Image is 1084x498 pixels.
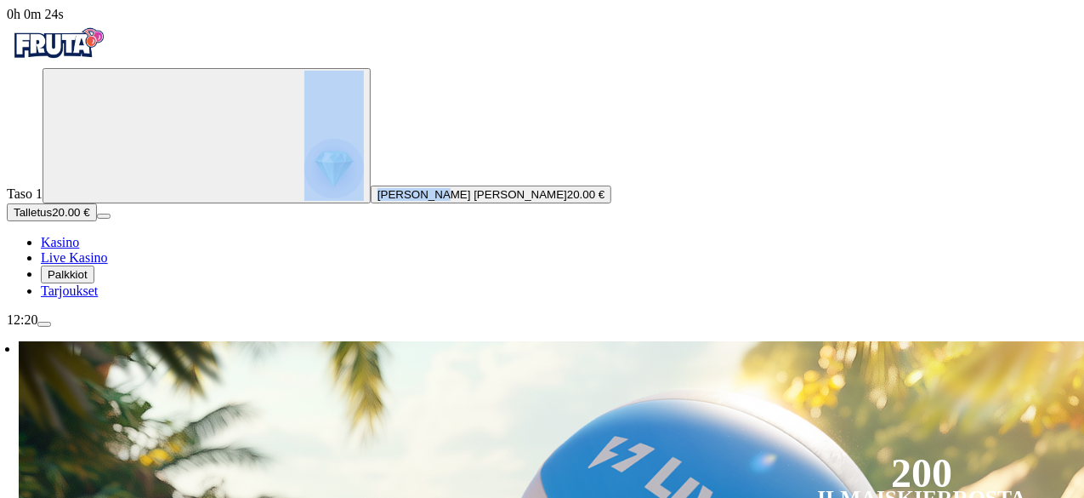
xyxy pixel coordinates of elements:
[41,283,98,298] a: gift-inverted iconTarjoukset
[41,283,98,298] span: Tarjoukset
[41,250,108,265] span: Live Kasino
[7,22,109,65] img: Fruta
[48,268,88,281] span: Palkkiot
[41,266,94,283] button: reward iconPalkkiot
[52,206,89,219] span: 20.00 €
[567,188,604,201] span: 20.00 €
[7,203,97,221] button: Talletusplus icon20.00 €
[7,53,109,67] a: Fruta
[7,7,64,21] span: user session time
[14,206,52,219] span: Talletus
[304,139,364,198] img: reward progress
[891,463,952,484] div: 200
[37,322,51,327] button: menu
[7,22,1077,299] nav: Primary
[97,214,111,219] button: menu
[43,68,371,203] button: reward progress
[371,186,611,203] button: [PERSON_NAME] [PERSON_NAME]20.00 €
[377,188,567,201] span: [PERSON_NAME] [PERSON_NAME]
[41,250,108,265] a: poker-chip iconLive Kasino
[41,235,79,249] span: Kasino
[41,235,79,249] a: diamond iconKasino
[7,186,43,201] span: Taso 1
[7,312,37,327] span: 12:20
